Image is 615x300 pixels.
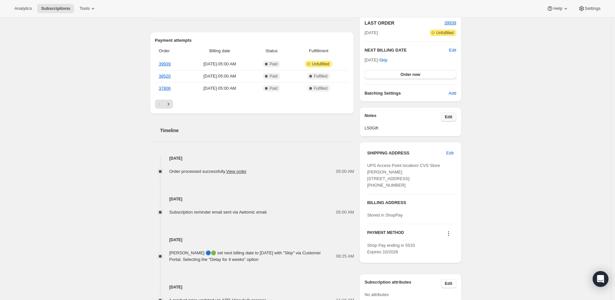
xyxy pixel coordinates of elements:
span: Unfulfilled [312,61,329,67]
h2: Payment attempts [155,37,349,44]
h3: BILLING ADDRESS [367,199,453,206]
button: Add [445,88,460,99]
span: Subscription reminder email sent via Awtomic email. [169,210,268,215]
span: L50Gift [364,125,456,131]
h2: NEXT BILLING DATE [364,47,449,54]
span: [PERSON_NAME] 🔵🟢 set next billing date to [DATE] with "Skip" via Customer Portal. Selecting the "... [169,250,321,262]
span: [DATE] · 05:00 AM [189,61,251,67]
button: Edit [442,148,457,158]
span: No attributes [364,292,389,297]
h3: Notes [364,112,441,122]
h4: [DATE] [150,237,354,243]
span: Paid [270,86,277,91]
span: UPS Access Point location/ CVS Store [PERSON_NAME] [STREET_ADDRESS] [PHONE_NUMBER] [367,163,440,188]
span: 08:25 AM [336,253,354,260]
span: [DATE] [364,30,378,36]
span: Order processed successfully. [169,169,247,174]
span: Fulfilled [314,74,327,79]
h3: PAYMENT METHOD [367,230,404,239]
h2: LAST ORDER [364,20,444,26]
span: Tools [79,6,90,11]
span: Stored in ShopPay [367,213,403,218]
a: 39939 [444,20,456,25]
span: Shop Pay ending in 5533 Expires 10/2026 [367,243,415,254]
button: Skip [375,55,391,65]
span: Status [254,48,288,54]
h4: [DATE] [150,284,354,290]
span: Subscriptions [41,6,70,11]
span: 05:00 AM [336,209,354,216]
span: Fulfilled [314,86,327,91]
button: Tools [76,4,100,13]
h4: [DATE] [150,155,354,162]
span: [DATE] · 05:00 AM [189,73,251,80]
span: Add [449,90,456,97]
span: Paid [270,61,277,67]
span: Analytics [14,6,32,11]
span: Unfulfilled [436,30,454,35]
h4: [DATE] [150,196,354,202]
span: Skip [379,57,387,63]
button: 39939 [444,20,456,26]
h2: Timeline [160,127,354,134]
button: Order now [364,70,456,79]
span: Order now [401,72,420,77]
a: 37806 [159,86,171,91]
button: Edit [441,279,456,288]
h3: SHIPPING ADDRESS [367,150,446,156]
th: Order [155,44,187,58]
button: Edit [449,47,456,54]
span: 05:00 AM [336,168,354,175]
span: Edit [445,114,452,120]
span: Settings [585,6,601,11]
button: Settings [574,4,604,13]
button: Subscriptions [37,4,74,13]
button: Next [164,100,173,109]
span: Edit [446,150,453,156]
span: Billing date [189,48,251,54]
h3: Subscription attributes [364,279,441,288]
span: [DATE] · 05:00 AM [189,85,251,92]
nav: Pagination [155,100,349,109]
a: 38520 [159,74,171,79]
span: Edit [445,281,452,286]
a: 39939 [159,61,171,66]
button: Analytics [11,4,36,13]
button: Edit [441,112,456,122]
span: [DATE] · [364,58,387,62]
div: Open Intercom Messenger [593,271,608,287]
button: Help [543,4,573,13]
span: Help [553,6,562,11]
h6: Batching Settings [364,90,449,97]
span: Fulfillment [293,48,345,54]
span: Paid [270,74,277,79]
a: View order [226,169,247,174]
